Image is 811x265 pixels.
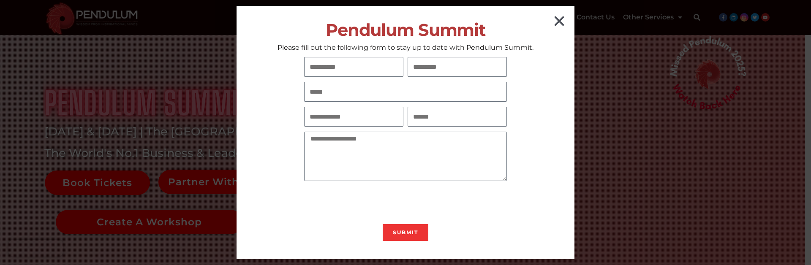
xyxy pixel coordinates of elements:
h2: Pendulum Summit [237,20,574,39]
p: Please fill out the following form to stay up to date with Pendulum Summit. [237,43,574,52]
span: Submit [393,230,418,235]
a: Close [552,14,566,28]
button: Submit [383,224,428,241]
iframe: reCAPTCHA [304,186,433,219]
